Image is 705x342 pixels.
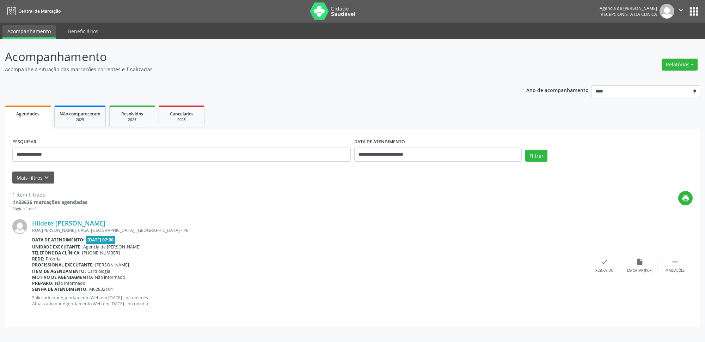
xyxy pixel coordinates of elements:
i: insert_drive_file [636,258,644,266]
span: Resolvidos [121,111,143,117]
span: Central de Marcação [18,8,61,14]
b: Rede: [32,256,44,262]
p: Acompanhamento [5,48,491,66]
span: [PHONE_NUMBER] [82,250,120,256]
a: Hildete [PERSON_NAME] [32,219,105,227]
div: 2025 [164,117,199,122]
i: check [601,258,608,266]
div: Resolvido [595,268,613,273]
span: [PERSON_NAME] [95,262,129,268]
i:  [677,6,685,14]
p: Solicitado por Agendamento Web em [DATE] - há um mês Atualizado por Agendamento Web em [DATE] - h... [32,295,587,307]
span: Própria [46,256,61,262]
b: Unidade executante: [32,244,82,250]
div: Mais ações [666,268,685,273]
span: Não informado [55,280,85,286]
button: Relatórios [662,59,698,71]
b: Data de atendimento: [32,237,85,243]
span: Agendados [16,111,39,117]
a: Central de Marcação [5,5,61,17]
button: Mais filtroskeyboard_arrow_down [12,172,54,184]
i: keyboard_arrow_down [43,174,50,181]
label: DATA DE ATENDIMENTO [354,137,405,148]
span: Não informado [95,274,125,280]
i: print [682,194,689,202]
img: img [12,219,27,234]
b: Motivo de agendamento: [32,274,93,280]
label: PESQUISAR [12,137,36,148]
div: de [12,198,87,206]
div: 1 item filtrado [12,191,87,198]
a: Beneficiários [63,25,103,37]
i:  [671,258,679,266]
p: Ano de acompanhamento [526,85,589,94]
b: Telefone da clínica: [32,250,81,256]
div: Agencia de [PERSON_NAME] [600,5,657,11]
b: Item de agendamento: [32,268,86,274]
button: apps [688,5,700,18]
div: Página 1 de 1 [12,206,87,212]
div: 2025 [60,117,100,122]
p: Acompanhe a situação das marcações correntes e finalizadas [5,66,491,73]
span: Cancelados [170,111,194,117]
span: Recepcionista da clínica [601,11,657,17]
img: img [660,4,674,19]
span: Cardiologia [87,268,110,274]
button:  [674,4,688,19]
div: 2025 [115,117,150,122]
div: Exportar (PDF) [627,268,652,273]
strong: 33636 marcações agendadas [18,199,87,205]
span: Agencia de [PERSON_NAME] [83,244,141,250]
span: M02832104 [89,286,113,292]
button: print [678,191,693,205]
b: Profissional executante: [32,262,94,268]
span: Não compareceram [60,111,100,117]
span: [DATE] 07:00 [86,236,116,244]
button: Filtrar [525,150,547,162]
div: RUA [PERSON_NAME], CASA, [GEOGRAPHIC_DATA], [GEOGRAPHIC_DATA] - PE [32,227,587,233]
b: Preparo: [32,280,54,286]
a: Acompanhamento [2,25,56,39]
b: Senha de atendimento: [32,286,88,292]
